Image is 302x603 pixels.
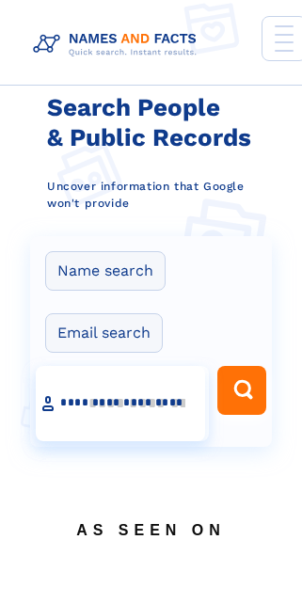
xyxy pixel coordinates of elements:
[45,251,166,291] label: Name search
[38,93,264,153] h1: Search People & Public Records
[36,366,205,441] input: search input
[45,313,163,353] label: Email search
[28,19,207,70] img: Logo Names and Facts
[217,366,266,415] button: Search Button
[76,522,226,538] span: AS SEEN ON
[38,178,264,212] div: Uncover information that Google won't provide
